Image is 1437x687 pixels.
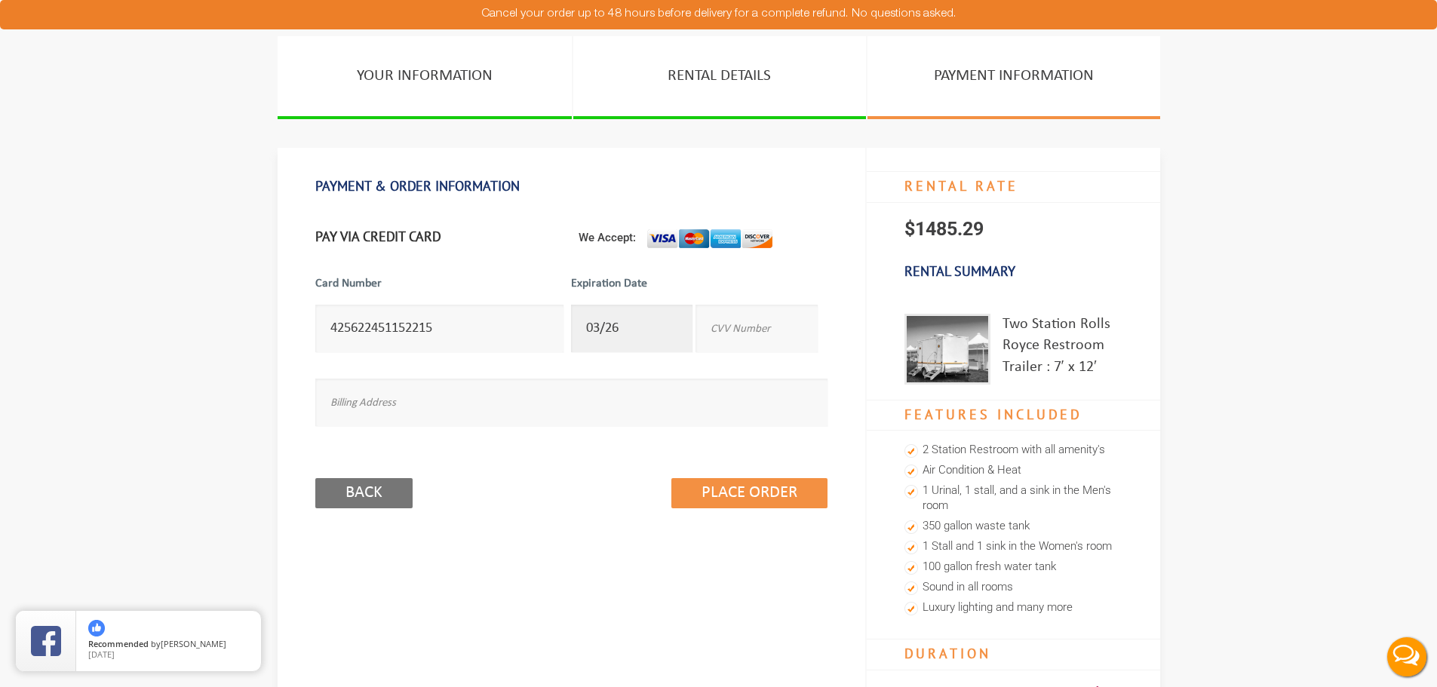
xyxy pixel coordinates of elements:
li: 100 gallon fresh water tank [904,557,1122,578]
input: Billing Address [315,379,828,426]
h4: Features Included [867,400,1160,431]
span: [PERSON_NAME] [161,638,226,649]
li: Luxury lighting and many more [904,598,1122,618]
div: Two Station Rolls Royce Restroom Trailer : 7′ x 12′ [1003,314,1122,385]
li: Sound in all rooms [904,578,1122,598]
label: Card Number [315,275,564,301]
li: 2 Station Restroom with all amenity's [904,440,1122,461]
span: [DATE] [88,649,115,660]
input: CVV Number [695,305,817,352]
input: Card Number [315,305,564,352]
h4: RENTAL RATE [867,171,1160,203]
p: $1485.29 [867,203,1160,256]
h1: PAYMENT & ORDER INFORMATION [315,170,828,202]
img: Review Rating [31,626,61,656]
label: PAY VIA CREDIT CARD [315,228,441,245]
li: Air Condition & Heat [904,461,1122,481]
li: 1 Stall and 1 sink in the Women's room [904,537,1122,557]
a: RENTAL DETAILS [573,36,866,119]
span: by [88,639,249,650]
label: Expiration Date [571,275,820,301]
button: Live Chat [1377,627,1437,687]
h4: Duration [867,639,1160,670]
a: YOUR INFORMATION [278,36,572,119]
img: thumbs up icon [88,620,105,636]
span: We Accept: [579,231,647,244]
h3: Rental Summary [867,256,1160,287]
span: Recommended [88,638,149,649]
li: 1 Urinal, 1 stall, and a sink in the Men's room [904,481,1122,517]
li: 350 gallon waste tank [904,517,1122,537]
input: Back [315,478,413,508]
a: PAYMENT INFORMATION [867,36,1160,119]
input: MM/YYYY [571,305,692,352]
input: Place Order [671,478,828,508]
